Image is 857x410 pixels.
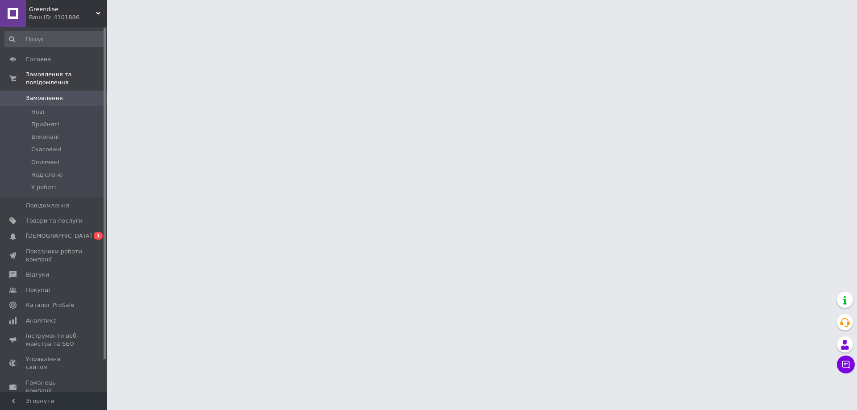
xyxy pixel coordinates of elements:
[26,301,74,309] span: Каталог ProSale
[26,379,83,395] span: Гаманець компанії
[31,133,59,141] span: Виконані
[26,94,63,102] span: Замовлення
[26,248,83,264] span: Показники роботи компанії
[31,183,56,191] span: У роботі
[31,108,44,116] span: Нові
[4,31,105,47] input: Пошук
[29,13,107,21] div: Ваш ID: 4101886
[26,232,92,240] span: [DEMOGRAPHIC_DATA]
[94,232,103,240] span: 1
[26,70,107,87] span: Замовлення та повідомлення
[26,202,69,210] span: Повідомлення
[26,286,50,294] span: Покупці
[837,356,855,373] button: Чат з покупцем
[26,317,57,325] span: Аналітика
[31,158,59,166] span: Оплачені
[26,217,83,225] span: Товари та послуги
[26,55,51,63] span: Головна
[29,5,96,13] span: Greendise
[31,120,59,128] span: Прийняті
[26,355,83,371] span: Управління сайтом
[26,332,83,348] span: Інструменти веб-майстра та SEO
[31,145,62,153] span: Скасовані
[26,271,49,279] span: Відгуки
[31,171,62,179] span: Надіслано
